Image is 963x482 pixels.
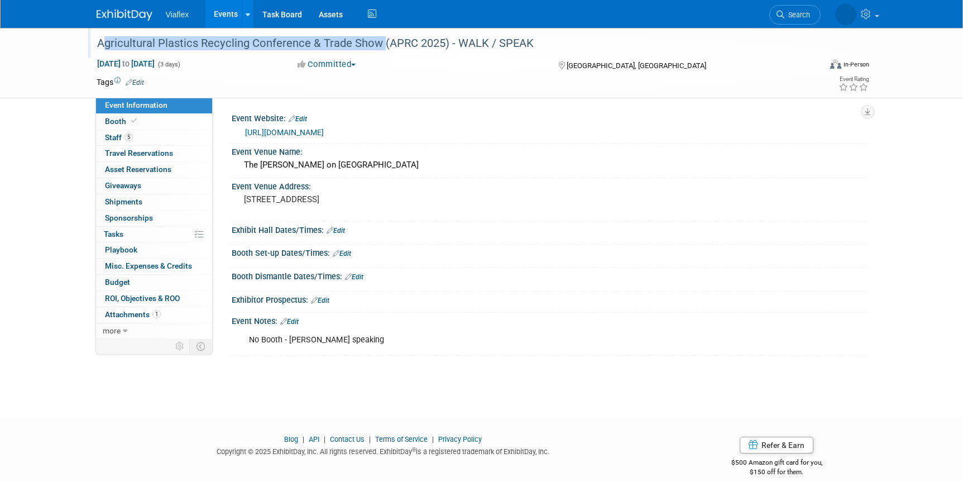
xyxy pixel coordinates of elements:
a: Edit [311,297,329,304]
span: | [366,435,373,443]
a: Terms of Service [375,435,428,443]
div: No Booth - [PERSON_NAME] speaking [241,329,744,351]
div: Event Website: [232,110,867,125]
div: Event Venue Name: [232,144,867,158]
span: Travel Reservations [105,149,173,158]
a: Blog [284,435,298,443]
div: In-Person [843,60,869,69]
div: Booth Dismantle Dates/Times: [232,268,867,283]
a: ROI, Objectives & ROO [96,291,212,307]
a: Edit [280,318,299,326]
div: Booth Set-up Dates/Times: [232,245,867,259]
a: Sponsorships [96,211,212,226]
div: Exhibit Hall Dates/Times: [232,222,867,236]
div: Agricultural Plastics Recycling Conference & Trade Show (APRC 2025) - WALK / SPEAK [93,34,804,54]
a: Asset Reservations [96,162,212,178]
span: 5 [124,133,133,141]
span: Giveaways [105,181,141,190]
span: Asset Reservations [105,165,171,174]
span: Budget [105,278,130,287]
span: 1 [152,310,161,318]
span: more [103,326,121,335]
a: Budget [96,275,212,290]
a: Staff5 [96,130,212,146]
div: Event Rating [839,77,869,82]
span: | [321,435,328,443]
td: Tags [97,77,144,88]
div: Copyright © 2025 ExhibitDay, Inc. All rights reserved. ExhibitDay is a registered trademark of Ex... [97,444,670,457]
sup: ® [412,447,416,453]
a: Edit [327,227,345,235]
a: Playbook [96,242,212,258]
div: $150 off for them. [687,467,867,477]
a: Misc. Expenses & Credits [96,259,212,274]
a: Attachments1 [96,307,212,323]
img: David Tesch [835,4,856,25]
a: Edit [289,115,307,123]
span: | [429,435,437,443]
span: Viaflex [166,10,189,19]
span: [GEOGRAPHIC_DATA], [GEOGRAPHIC_DATA] [567,61,706,70]
div: The [PERSON_NAME] on [GEOGRAPHIC_DATA] [240,156,859,174]
a: Edit [126,79,144,87]
span: Attachments [105,310,161,319]
span: ROI, Objectives & ROO [105,294,180,303]
td: Personalize Event Tab Strip [170,339,190,354]
div: Exhibitor Prospectus: [232,292,867,306]
span: Sponsorships [105,213,153,222]
div: Event Notes: [232,313,867,327]
span: Playbook [105,245,137,254]
div: Event Venue Address: [232,178,867,192]
button: Committed [294,59,360,70]
pre: [STREET_ADDRESS] [244,194,484,204]
a: Shipments [96,194,212,210]
a: more [96,323,212,339]
a: Booth [96,114,212,130]
a: Giveaways [96,178,212,194]
span: Staff [105,133,133,142]
a: Contact Us [330,435,365,443]
a: Search [769,5,821,25]
img: Format-Inperson.png [830,60,841,69]
span: Misc. Expenses & Credits [105,261,192,270]
span: Tasks [104,230,123,238]
td: Toggle Event Tabs [189,339,212,354]
img: ExhibitDay [97,9,152,21]
i: Booth reservation complete [131,118,137,124]
span: Shipments [105,197,142,206]
a: Refer & Earn [740,437,813,454]
span: (3 days) [157,61,180,68]
div: $500 Amazon gift card for you, [687,451,867,476]
span: Booth [105,117,139,126]
a: Tasks [96,227,212,242]
a: API [309,435,319,443]
span: Search [784,11,810,19]
a: Event Information [96,98,212,113]
a: [URL][DOMAIN_NAME] [245,128,324,137]
a: Privacy Policy [438,435,482,443]
span: Event Information [105,101,167,109]
a: Edit [345,273,363,281]
span: to [121,59,131,68]
a: Travel Reservations [96,146,212,161]
a: Edit [333,250,351,257]
div: Event Format [755,58,870,75]
span: [DATE] [DATE] [97,59,155,69]
span: | [300,435,307,443]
